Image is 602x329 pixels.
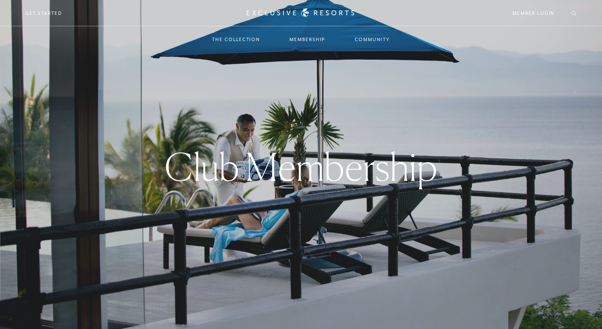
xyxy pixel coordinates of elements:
a: Member Login [513,9,555,17]
a: Community [346,27,398,52]
a: Get Started [25,9,62,17]
a: The Collection [203,27,268,52]
h1: Club Membership [164,148,438,186]
a: Membership [281,27,334,52]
